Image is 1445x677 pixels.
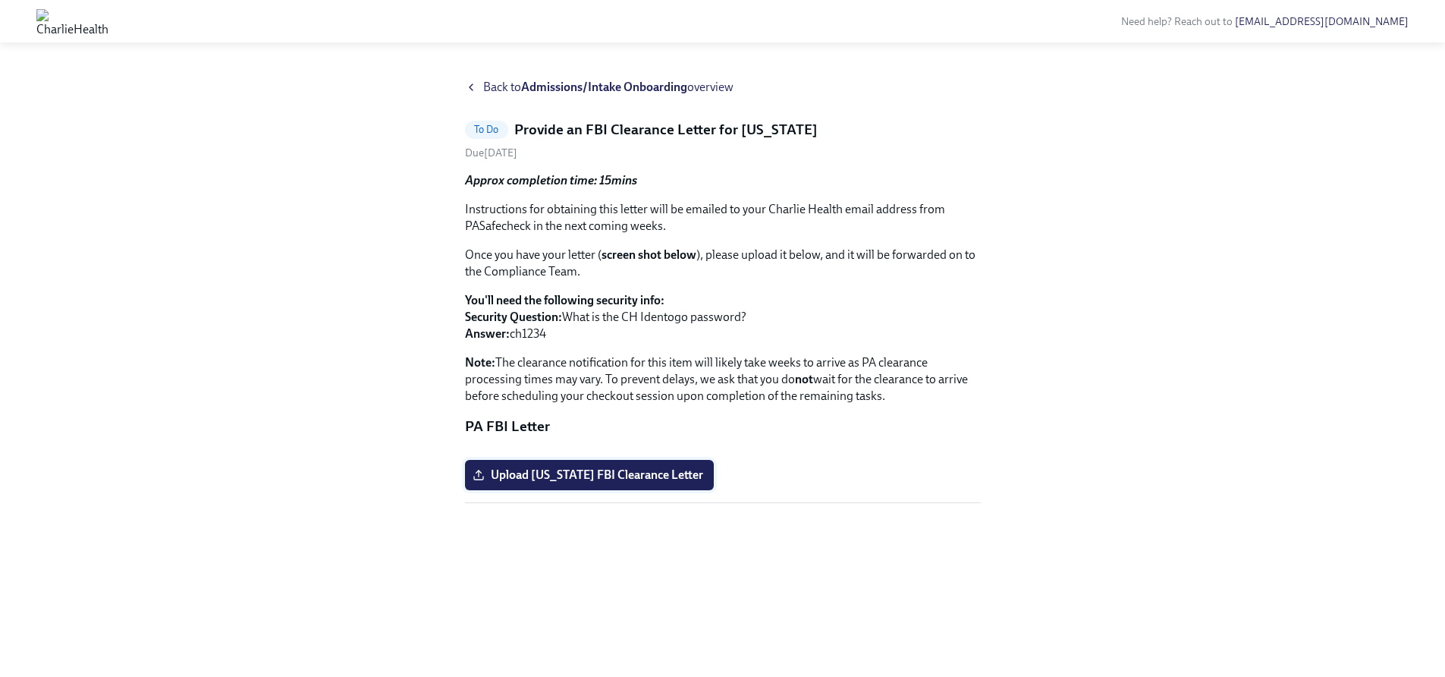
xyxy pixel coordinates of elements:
h5: Provide an FBI Clearance Letter for [US_STATE] [514,120,818,140]
span: Thursday, September 4th 2025, 9:00 am [465,146,517,159]
strong: screen shot below [602,247,696,262]
strong: Security Question: [465,310,562,324]
p: Instructions for obtaining this letter will be emailed to your Charlie Health email address from ... [465,201,981,235]
span: Upload [US_STATE] FBI Clearance Letter [476,468,703,483]
strong: not [795,372,813,386]
strong: Admissions/Intake Onboarding [521,80,687,94]
label: Upload [US_STATE] FBI Clearance Letter [465,460,714,490]
img: CharlieHealth [36,9,108,33]
strong: You'll need the following security info: [465,293,664,307]
span: Need help? Reach out to [1121,15,1409,28]
p: Once you have your letter ( ), please upload it below, and it will be forwarded on to the Complia... [465,247,981,280]
strong: Approx completion time: 15mins [465,173,637,187]
span: Back to overview [483,79,733,96]
p: PA FBI Letter [465,417,981,436]
p: The clearance notification for this item will likely take weeks to arrive as PA clearance process... [465,354,981,405]
strong: Answer: [465,326,510,341]
a: Back toAdmissions/Intake Onboardingoverview [465,79,981,96]
span: To Do [465,124,508,135]
a: [EMAIL_ADDRESS][DOMAIN_NAME] [1235,15,1409,28]
strong: Note: [465,355,495,370]
p: What is the CH Identogo password? ch1234 [465,292,981,342]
